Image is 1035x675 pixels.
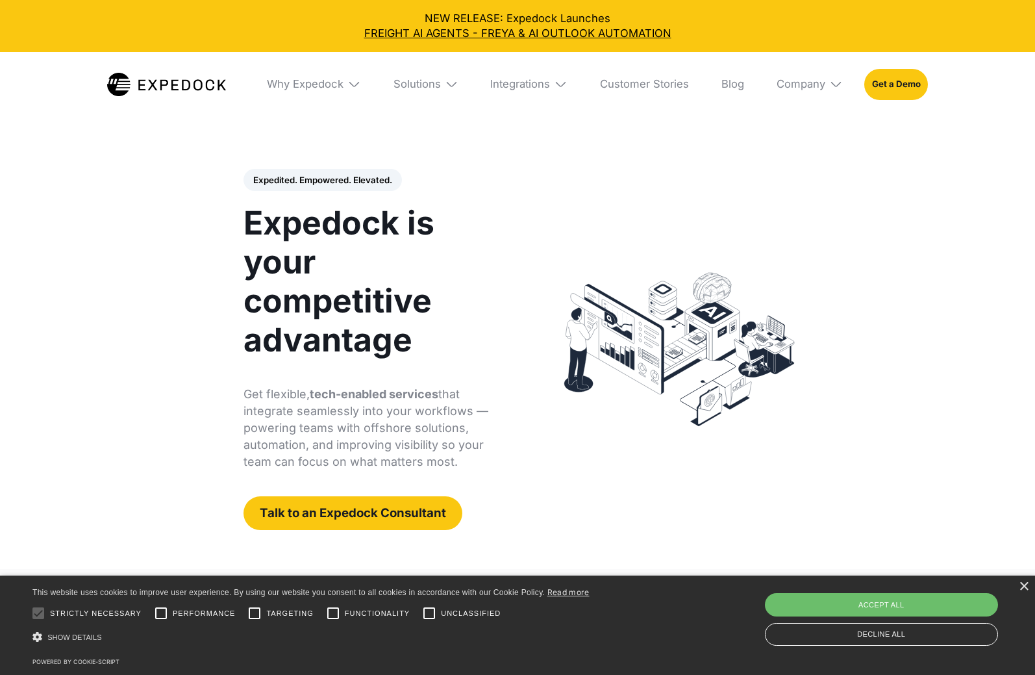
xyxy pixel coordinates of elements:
p: Get flexible, that integrate seamlessly into your workflows — powering teams with offshore soluti... [243,386,505,470]
a: Talk to an Expedock Consultant [243,496,462,530]
span: Functionality [345,608,410,619]
div: Company [777,77,825,91]
a: FREIGHT AI AGENTS - FREYA & AI OUTLOOK AUTOMATION [11,26,1025,41]
div: Why Expedock [256,52,371,117]
a: Customer Stories [590,52,700,117]
div: Integrations [480,52,579,117]
strong: tech-enabled services [310,387,438,401]
span: Performance [173,608,236,619]
span: Show details [47,633,102,641]
div: Why Expedock [267,77,343,91]
div: Accept all [765,593,999,617]
span: Targeting [266,608,313,619]
div: Integrations [490,77,550,91]
div: Show details [32,628,590,647]
h1: Expedock is your competitive advantage [243,204,505,360]
span: Unclassified [441,608,501,619]
a: Powered by cookie-script [32,658,119,665]
div: Company [766,52,853,117]
a: Blog [710,52,754,117]
div: Solutions [382,52,469,117]
div: Solutions [393,77,441,91]
a: Get a Demo [864,69,928,100]
a: Read more [547,587,590,597]
span: This website uses cookies to improve user experience. By using our website you consent to all coo... [32,588,545,597]
div: NEW RELEASE: Expedock Launches [11,11,1025,42]
div: Decline all [765,623,999,646]
span: Strictly necessary [50,608,142,619]
iframe: Chat Widget [970,613,1035,675]
div: Close [1019,582,1029,592]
